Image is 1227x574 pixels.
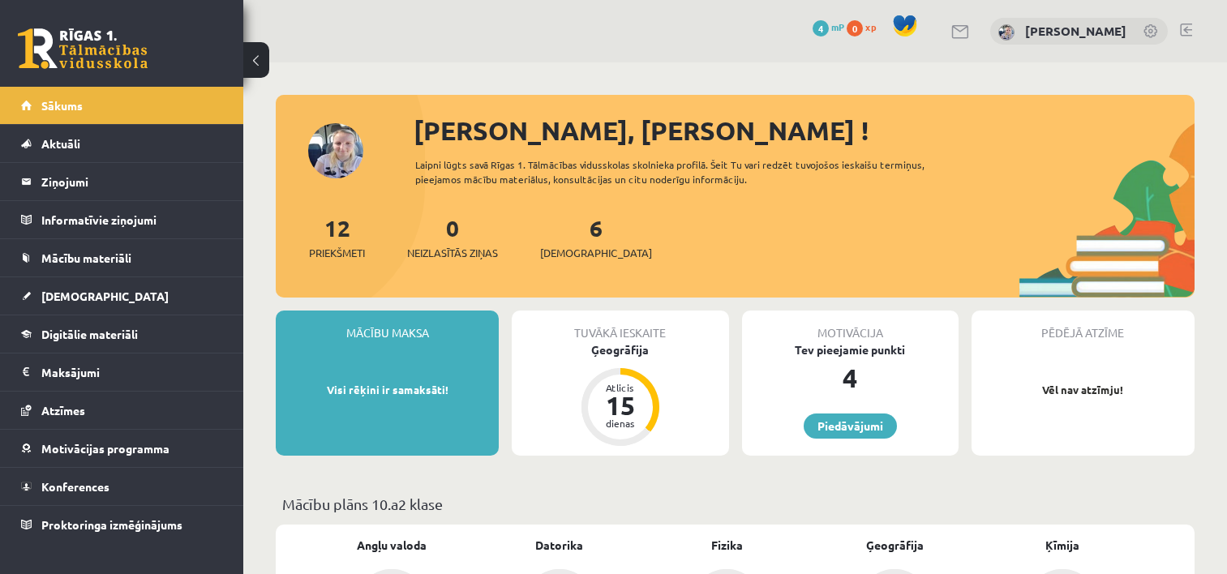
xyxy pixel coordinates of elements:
[41,479,109,494] span: Konferences
[21,125,223,162] a: Aktuāli
[972,311,1195,341] div: Pēdējā atzīme
[21,163,223,200] a: Ziņojumi
[512,341,728,448] a: Ģeogrāfija Atlicis 15 dienas
[21,506,223,543] a: Proktoringa izmēģinājums
[407,245,498,261] span: Neizlasītās ziņas
[540,213,652,261] a: 6[DEMOGRAPHIC_DATA]
[866,537,924,554] a: Ģeogrāfija
[512,311,728,341] div: Tuvākā ieskaite
[813,20,829,36] span: 4
[980,382,1186,398] p: Vēl nav atzīmju!
[21,201,223,238] a: Informatīvie ziņojumi
[414,111,1195,150] div: [PERSON_NAME], [PERSON_NAME] !
[831,20,844,33] span: mP
[865,20,876,33] span: xp
[1045,537,1079,554] a: Ķīmija
[41,289,169,303] span: [DEMOGRAPHIC_DATA]
[596,418,645,428] div: dienas
[742,341,959,358] div: Tev pieejamie punkti
[41,163,223,200] legend: Ziņojumi
[309,245,365,261] span: Priekšmeti
[596,392,645,418] div: 15
[357,537,427,554] a: Angļu valoda
[596,383,645,392] div: Atlicis
[41,201,223,238] legend: Informatīvie ziņojumi
[21,239,223,276] a: Mācību materiāli
[41,441,169,456] span: Motivācijas programma
[41,403,85,418] span: Atzīmes
[276,311,499,341] div: Mācību maksa
[742,358,959,397] div: 4
[41,517,182,532] span: Proktoringa izmēģinājums
[21,468,223,505] a: Konferences
[813,20,844,33] a: 4 mP
[998,24,1015,41] img: Kristīne Vītola
[282,493,1188,515] p: Mācību plāns 10.a2 klase
[41,136,80,151] span: Aktuāli
[309,213,365,261] a: 12Priekšmeti
[847,20,884,33] a: 0 xp
[535,537,583,554] a: Datorika
[21,392,223,429] a: Atzīmes
[284,382,491,398] p: Visi rēķini ir samaksāti!
[21,277,223,315] a: [DEMOGRAPHIC_DATA]
[21,430,223,467] a: Motivācijas programma
[742,311,959,341] div: Motivācija
[21,353,223,391] a: Maksājumi
[847,20,863,36] span: 0
[407,213,498,261] a: 0Neizlasītās ziņas
[1025,23,1126,39] a: [PERSON_NAME]
[41,98,83,113] span: Sākums
[512,341,728,358] div: Ģeogrāfija
[18,28,148,69] a: Rīgas 1. Tālmācības vidusskola
[21,87,223,124] a: Sākums
[41,353,223,391] legend: Maksājumi
[41,251,131,265] span: Mācību materiāli
[540,245,652,261] span: [DEMOGRAPHIC_DATA]
[21,315,223,353] a: Digitālie materiāli
[41,327,138,341] span: Digitālie materiāli
[711,537,743,554] a: Fizika
[804,413,897,439] a: Piedāvājumi
[415,157,967,186] div: Laipni lūgts savā Rīgas 1. Tālmācības vidusskolas skolnieka profilā. Šeit Tu vari redzēt tuvojošo...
